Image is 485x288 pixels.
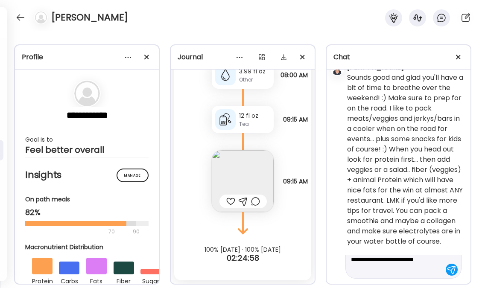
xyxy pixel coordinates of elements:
div: 90 [132,227,140,237]
div: 70 [25,227,130,237]
span: 09:15 AM [283,178,308,185]
img: images%2FvESdxLSPwXakoR7xgC1jSWLXQdF2%2Fvxc3YqyjLRnhYWwVIUVQ%2FU2ZYMBXd3ZziagwzIOhG_240 [212,150,274,212]
img: bg-avatar-default.svg [35,12,47,23]
h4: [PERSON_NAME] [51,11,128,24]
div: Sounds good and glad you'll have a bit of time to breathe over the weekend! :) Make sure to prep ... [347,73,464,247]
div: Tea [239,120,270,128]
div: 3.99 fl oz [239,67,270,76]
div: 82% [25,207,149,218]
div: Journal [178,52,308,62]
div: Profile [22,52,152,62]
div: protein [32,274,53,286]
div: 02:24:58 [171,253,315,263]
div: 100% [DATE] · 100% [DATE] [171,246,315,253]
div: 12 fl oz [239,111,270,120]
div: fiber [114,274,134,286]
div: Macronutrient Distribution [25,243,168,252]
div: Other [239,76,270,84]
div: fats [86,274,107,286]
div: Chat [333,52,464,62]
span: 09:15 AM [283,116,308,123]
span: 08:00 AM [280,72,308,79]
img: bg-avatar-default.svg [74,81,100,106]
div: Feel better overall [25,145,149,155]
div: Manage [117,169,149,182]
div: carbs [59,274,79,286]
div: On path meals [25,195,149,204]
div: sugar [140,274,161,286]
h2: Insights [25,169,149,181]
div: Goal is to [25,134,149,145]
